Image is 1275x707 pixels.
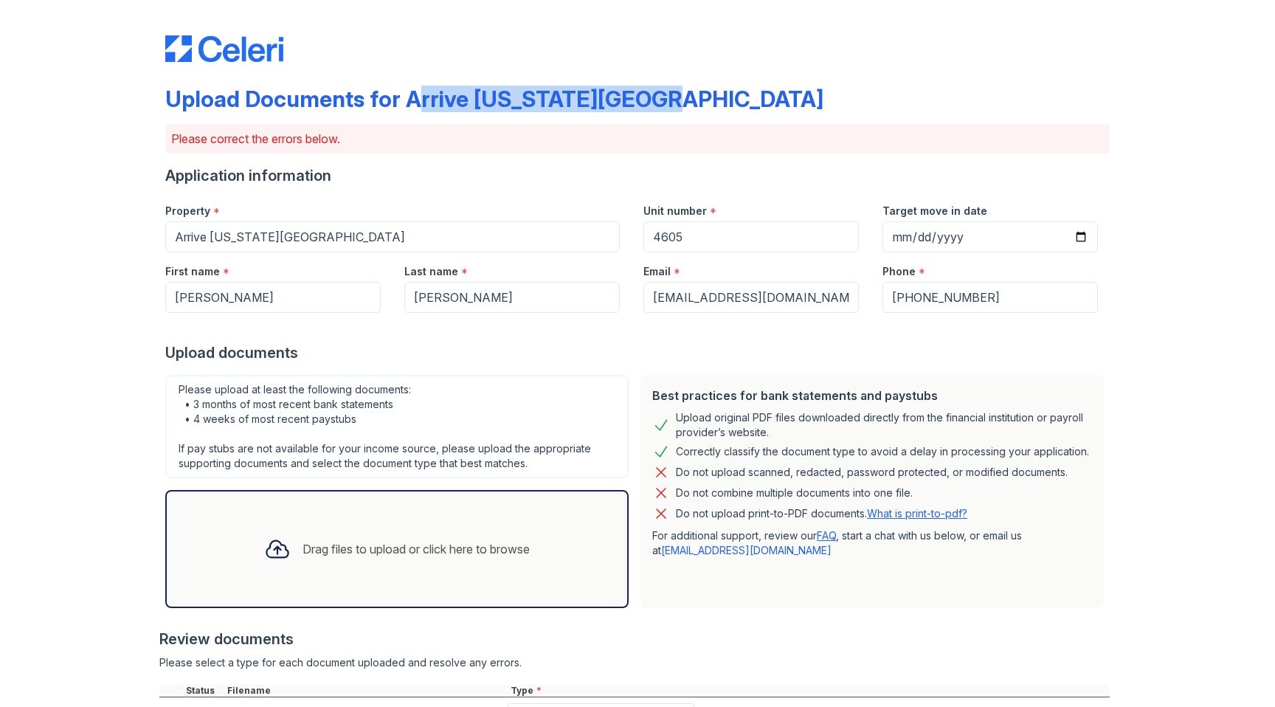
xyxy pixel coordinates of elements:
a: What is print-to-pdf? [867,507,967,520]
div: Please select a type for each document uploaded and resolve any errors. [159,655,1110,670]
label: First name [165,264,220,279]
label: Property [165,204,210,218]
div: Type [508,685,1110,697]
div: Status [183,685,224,697]
div: Do not upload scanned, redacted, password protected, or modified documents. [676,463,1068,481]
div: Upload Documents for Arrive [US_STATE][GEOGRAPHIC_DATA] [165,86,823,112]
label: Target move in date [882,204,987,218]
div: Review documents [159,629,1110,649]
a: [EMAIL_ADDRESS][DOMAIN_NAME] [661,544,832,556]
div: Application information [165,165,1110,186]
label: Unit number [643,204,707,218]
p: Please correct the errors below. [171,130,1104,148]
div: Do not combine multiple documents into one file. [676,484,913,502]
a: FAQ [817,529,836,542]
label: Phone [882,264,916,279]
div: Filename [224,685,508,697]
p: For additional support, review our , start a chat with us below, or email us at [652,528,1092,558]
label: Email [643,264,671,279]
div: Correctly classify the document type to avoid a delay in processing your application. [676,443,1089,461]
div: Upload original PDF files downloaded directly from the financial institution or payroll provider’... [676,410,1092,440]
img: CE_Logo_Blue-a8612792a0a2168367f1c8372b55b34899dd931a85d93a1a3d3e32e68fde9ad4.png [165,35,283,62]
label: Last name [404,264,458,279]
div: Please upload at least the following documents: • 3 months of most recent bank statements • 4 wee... [165,375,629,478]
div: Best practices for bank statements and paystubs [652,387,1092,404]
div: Upload documents [165,342,1110,363]
div: Drag files to upload or click here to browse [303,540,530,558]
p: Do not upload print-to-PDF documents. [676,506,967,521]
